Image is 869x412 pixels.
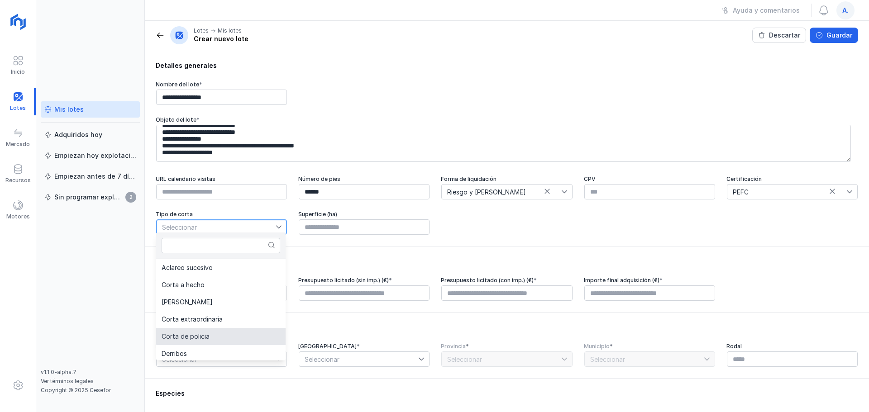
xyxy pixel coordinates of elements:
[156,211,287,218] div: Tipo de corta
[156,343,287,350] div: País
[156,311,286,328] li: Corta extraordinaria
[54,130,102,139] div: Adquiridos hoy
[810,28,858,43] button: Guardar
[6,213,30,220] div: Motores
[441,175,573,183] div: Forma de liquidación
[162,265,213,271] span: Aclareo sucesivo
[298,277,430,284] div: Presupuesto licitado (sin imp.) (€)
[842,6,849,15] span: a.
[716,3,806,18] button: Ayuda y comentarios
[7,10,29,33] img: logoRight.svg
[156,345,286,362] li: Derribos
[54,172,136,181] div: Empiezan antes de 7 días
[769,31,800,40] div: Descartar
[156,323,858,332] div: Ubicación del lote
[727,185,846,199] span: PEFC
[194,34,248,43] div: Crear nuevo lote
[441,277,573,284] div: Presupuesto licitado (con imp.) (€)
[156,257,858,266] div: Detalles económicos
[156,81,287,88] div: Nombre del lote
[156,328,286,345] li: Corta de policia
[194,27,209,34] div: Lotes
[156,389,858,398] div: Especies
[156,294,286,311] li: Clara
[41,147,140,164] a: Empiezan hoy explotación
[733,6,800,15] div: Ayuda y comentarios
[54,105,84,114] div: Mis lotes
[442,185,561,199] span: Riesgo y ventura
[156,276,286,294] li: Corta a hecho
[156,61,858,70] div: Detalles generales
[11,68,25,76] div: Inicio
[726,175,858,183] div: Certificación
[584,277,716,284] div: Importe final adquisición (€)
[298,343,430,350] div: [GEOGRAPHIC_DATA]
[299,352,418,366] span: Seleccionar
[162,299,213,305] span: [PERSON_NAME]
[584,175,716,183] div: CPV
[298,175,430,183] div: Número de pies
[5,177,31,184] div: Recursos
[162,282,205,288] span: Corta a hecho
[41,127,140,143] a: Adquiridos hoy
[726,343,858,350] div: Rodal
[162,350,187,357] span: Derribos
[54,193,123,202] div: Sin programar explotación
[826,31,852,40] div: Guardar
[162,316,223,322] span: Corta extraordinaria
[162,333,210,340] span: Corta de policia
[41,189,140,205] a: Sin programar explotación2
[298,211,430,218] div: Superficie (ha)
[157,220,276,234] span: Seleccionar
[41,168,140,185] a: Empiezan antes de 7 días
[156,259,286,276] li: Aclareo sucesivo
[156,175,287,183] div: URL calendario visitas
[752,28,806,43] button: Descartar
[41,378,94,384] a: Ver términos legales
[6,141,30,148] div: Mercado
[584,343,716,350] div: Municipio
[125,192,136,203] span: 2
[156,116,858,123] div: Objeto del lote
[41,101,140,118] a: Mis lotes
[41,387,140,394] div: Copyright © 2025 Cesefor
[441,343,573,350] div: Provincia
[54,151,136,160] div: Empiezan hoy explotación
[156,277,287,284] div: Cantidad licitada (t)
[41,369,140,376] div: v1.1.0-alpha.7
[218,27,242,34] div: Mis lotes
